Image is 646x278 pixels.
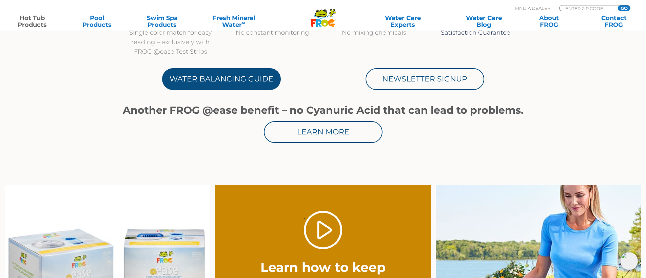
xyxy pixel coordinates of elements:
sup: ∞ [242,20,245,25]
a: Water Balancing Guide [162,68,281,90]
p: No mixing chemicals [330,28,418,37]
input: Zip Code Form [565,5,610,11]
a: PoolProducts [72,15,122,28]
img: openIcon [620,252,638,270]
a: Water CareExperts [362,15,444,28]
p: No constant monitoring [228,28,316,37]
h1: Another FROG @ease benefit – no Cyanuric Acid that can lead to problems. [120,105,527,116]
a: Swim SpaProducts [137,15,188,28]
a: Water CareBlog [458,15,509,28]
a: Learn More [264,121,383,143]
a: ContactFROG [589,15,639,28]
a: Play Video [304,211,342,249]
p: Find A Dealer [515,5,550,11]
a: Hot TubProducts [7,15,57,28]
a: Satisfaction Guarantee [441,29,510,36]
a: Fresh MineralWater∞ [202,15,265,28]
p: Single color match for easy reading – exclusively with FROG @ease Test Strips [126,28,215,56]
a: Newsletter Signup [366,68,484,90]
input: GO [618,5,630,11]
a: AboutFROG [524,15,574,28]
